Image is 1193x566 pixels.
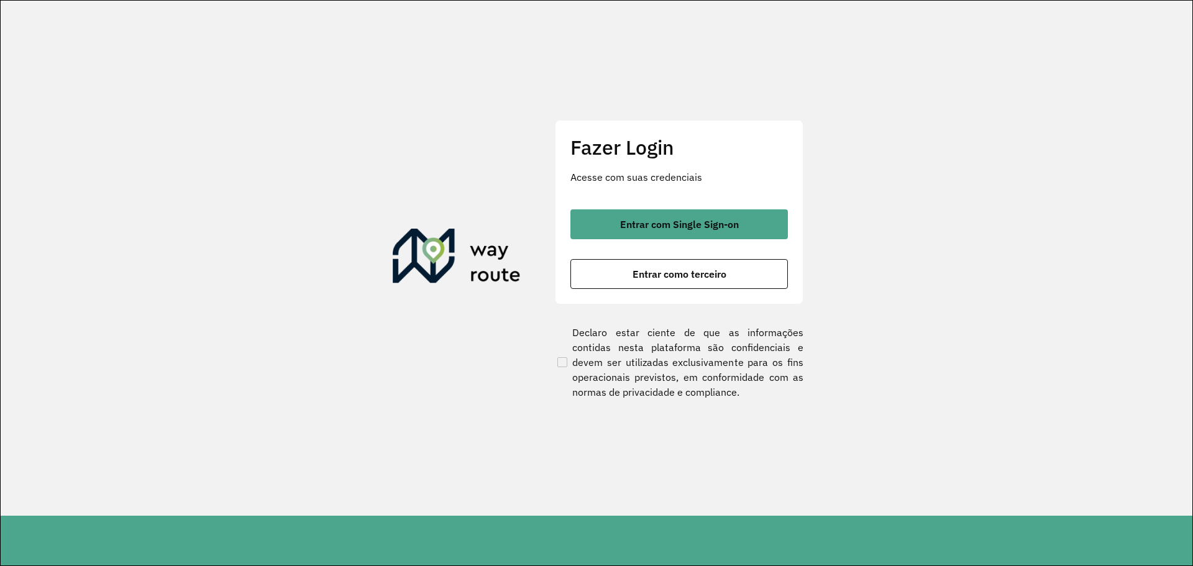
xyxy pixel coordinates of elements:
button: button [570,209,788,239]
span: Entrar como terceiro [633,269,726,279]
img: Roteirizador AmbevTech [393,229,521,288]
label: Declaro estar ciente de que as informações contidas nesta plataforma são confidenciais e devem se... [555,325,803,399]
h2: Fazer Login [570,135,788,159]
span: Entrar com Single Sign-on [620,219,739,229]
p: Acesse com suas credenciais [570,170,788,185]
button: button [570,259,788,289]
